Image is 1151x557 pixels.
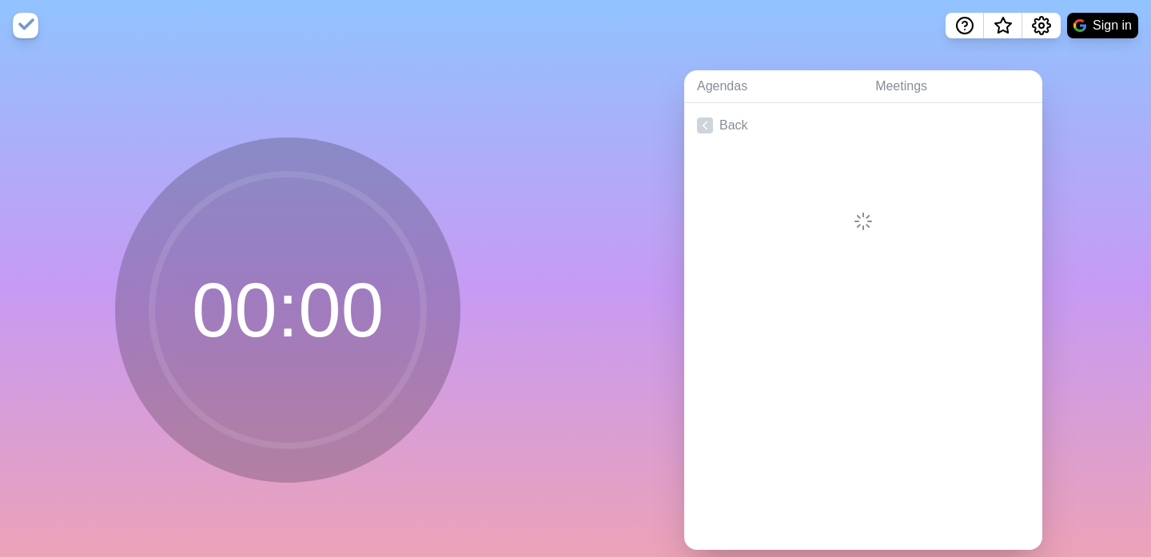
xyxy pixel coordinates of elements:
[684,70,862,103] a: Agendas
[946,13,984,38] button: Help
[1067,13,1138,38] button: Sign in
[13,13,38,38] img: timeblocks logo
[984,13,1022,38] button: What’s new
[1022,13,1061,38] button: Settings
[1073,19,1086,32] img: google logo
[684,103,1042,148] a: Back
[862,70,1042,103] a: Meetings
